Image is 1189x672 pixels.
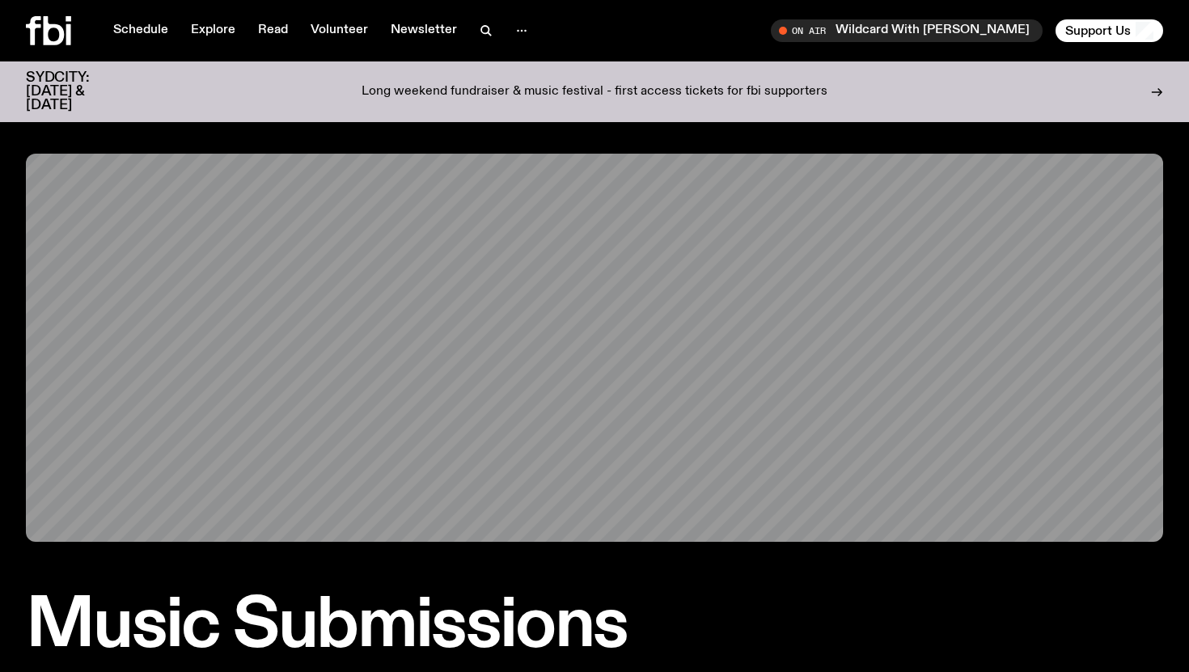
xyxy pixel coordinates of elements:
[104,19,178,42] a: Schedule
[1065,23,1131,38] span: Support Us
[26,594,1163,659] h1: Music Submissions
[301,19,378,42] a: Volunteer
[771,19,1043,42] button: On AirWildcard With [PERSON_NAME]
[248,19,298,42] a: Read
[1056,19,1163,42] button: Support Us
[362,85,827,99] p: Long weekend fundraiser & music festival - first access tickets for fbi supporters
[26,71,129,112] h3: SYDCITY: [DATE] & [DATE]
[381,19,467,42] a: Newsletter
[181,19,245,42] a: Explore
